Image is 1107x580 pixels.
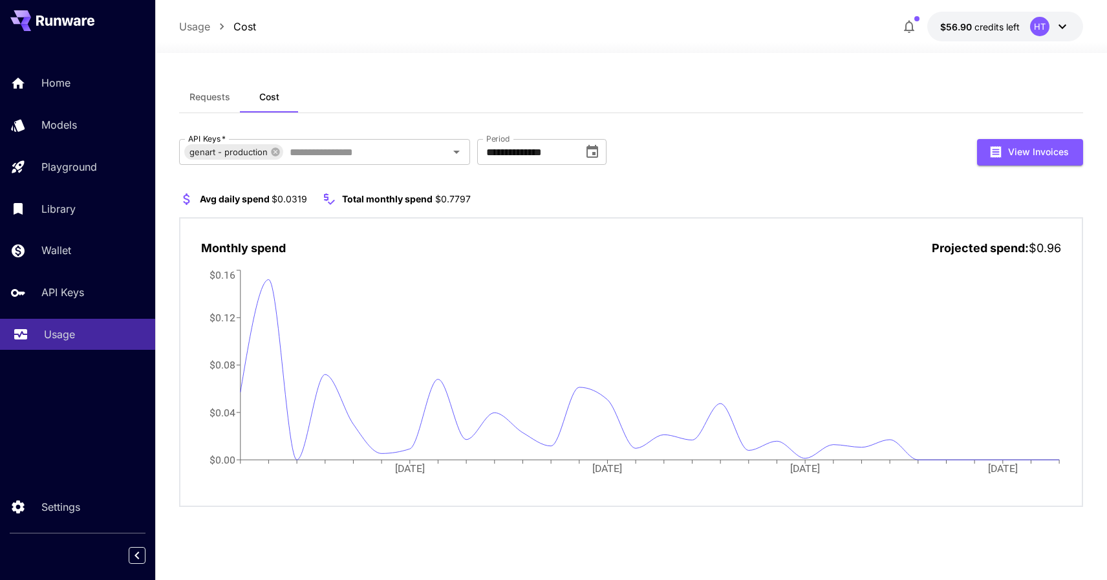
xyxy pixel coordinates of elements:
p: Wallet [41,242,71,258]
button: Open [447,143,466,161]
p: Usage [44,327,75,342]
p: Models [41,117,77,133]
span: Total monthly spend [342,193,433,204]
p: Settings [41,499,80,515]
tspan: [DATE] [791,462,821,475]
a: Cost [233,19,256,34]
button: View Invoices [977,139,1083,166]
p: Library [41,201,76,217]
tspan: $0.04 [210,406,235,418]
tspan: [DATE] [593,462,623,475]
span: Avg daily spend [200,193,270,204]
div: genart - production [184,144,283,160]
nav: breadcrumb [179,19,256,34]
div: Collapse sidebar [138,544,155,567]
span: $56.90 [940,21,974,32]
div: $56.89817 [940,20,1020,34]
a: View Invoices [977,145,1083,157]
tspan: $0.08 [210,359,235,371]
p: Playground [41,159,97,175]
span: genart - production [184,145,273,160]
p: API Keys [41,285,84,300]
p: Monthly spend [201,239,286,257]
div: HT [1030,17,1049,36]
span: $0.96 [1029,241,1061,255]
button: $56.89817HT [927,12,1083,41]
span: $0.0319 [272,193,307,204]
tspan: $0.00 [210,454,235,466]
button: Collapse sidebar [129,547,145,564]
tspan: $0.16 [210,268,235,281]
span: Requests [189,91,230,103]
p: Home [41,75,70,91]
tspan: [DATE] [989,462,1018,475]
a: Usage [179,19,210,34]
span: Projected spend: [932,241,1029,255]
label: Period [486,133,510,144]
label: API Keys [188,133,226,144]
span: credits left [974,21,1020,32]
span: Cost [259,91,279,103]
tspan: $0.12 [210,312,235,324]
span: $0.7797 [435,193,471,204]
button: Choose date, selected date is Sep 1, 2025 [579,139,605,165]
tspan: [DATE] [395,462,425,475]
